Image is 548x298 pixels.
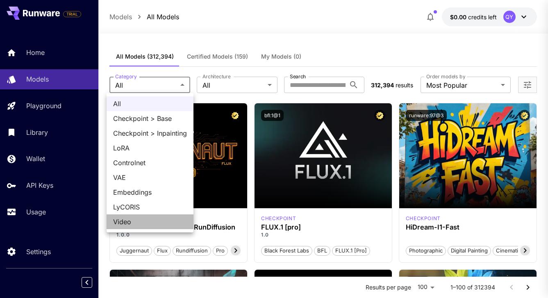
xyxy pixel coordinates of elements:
span: Checkpoint > Base [113,114,187,123]
span: LoRA [113,143,187,153]
span: All [113,99,187,109]
span: Embeddings [113,187,187,197]
span: Video [113,217,187,227]
span: Controlnet [113,158,187,168]
span: VAE [113,173,187,182]
span: Checkpoint > Inpainting [113,128,187,138]
span: LyCORIS [113,202,187,212]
